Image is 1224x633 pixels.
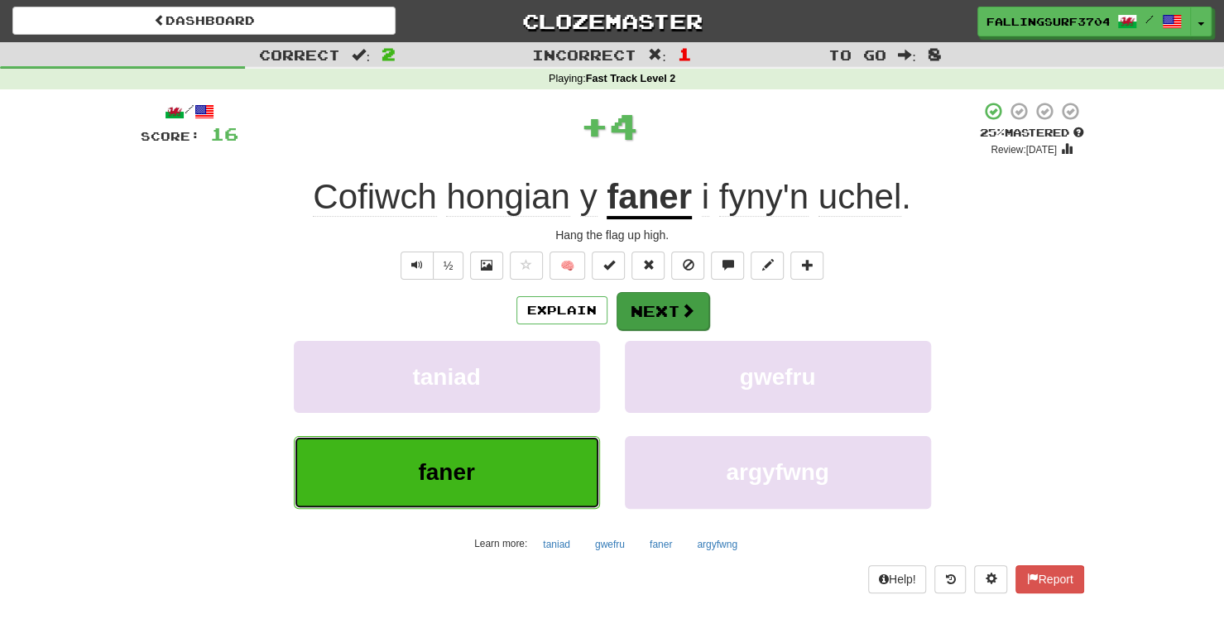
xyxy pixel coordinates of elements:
span: uchel [818,177,901,217]
span: : [352,48,370,62]
div: Hang the flag up high. [141,227,1084,243]
span: : [648,48,666,62]
button: Show image (alt+x) [470,252,503,280]
span: FallingSurf3704 [986,14,1109,29]
span: Cofiwch [313,177,436,217]
span: hongian [446,177,569,217]
span: / [1145,13,1154,25]
span: argyfwng [726,459,828,485]
span: + [580,101,609,151]
span: . [692,177,911,217]
span: i [702,177,709,217]
span: 25 % [980,126,1005,139]
span: Correct [259,46,340,63]
span: faner [418,459,474,485]
button: taniad [534,532,579,557]
button: Discuss sentence (alt+u) [711,252,744,280]
span: fyny'n [719,177,809,217]
span: To go [828,46,886,63]
small: Learn more: [474,538,527,549]
div: Text-to-speech controls [397,252,464,280]
span: gwefru [740,364,816,390]
button: Edit sentence (alt+d) [751,252,784,280]
span: y [580,177,598,217]
button: ½ [433,252,464,280]
button: Play sentence audio (ctl+space) [401,252,434,280]
button: Help! [868,565,927,593]
span: taniad [412,364,480,390]
button: Favorite sentence (alt+f) [510,252,543,280]
button: faner [294,436,600,508]
u: faner [607,177,692,219]
button: Ignore sentence (alt+i) [671,252,704,280]
button: faner [641,532,681,557]
span: Incorrect [532,46,636,63]
div: / [141,101,238,122]
a: Clozemaster [420,7,804,36]
button: Reset to 0% Mastered (alt+r) [631,252,665,280]
button: gwefru [625,341,931,413]
button: argyfwng [625,436,931,508]
span: 2 [382,44,396,64]
div: Mastered [980,126,1084,141]
button: gwefru [586,532,634,557]
small: Review: [DATE] [991,144,1057,156]
button: Explain [516,296,607,324]
button: Round history (alt+y) [934,565,966,593]
button: 🧠 [550,252,585,280]
strong: Fast Track Level 2 [586,73,676,84]
span: 1 [678,44,692,64]
button: Set this sentence to 100% Mastered (alt+m) [592,252,625,280]
a: FallingSurf3704 / [977,7,1191,36]
span: Score: [141,129,200,143]
button: Report [1015,565,1083,593]
a: Dashboard [12,7,396,35]
button: Add to collection (alt+a) [790,252,823,280]
button: argyfwng [688,532,746,557]
span: 4 [609,105,638,146]
span: 16 [210,123,238,144]
button: Next [617,292,709,330]
button: taniad [294,341,600,413]
span: : [898,48,916,62]
span: 8 [928,44,942,64]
